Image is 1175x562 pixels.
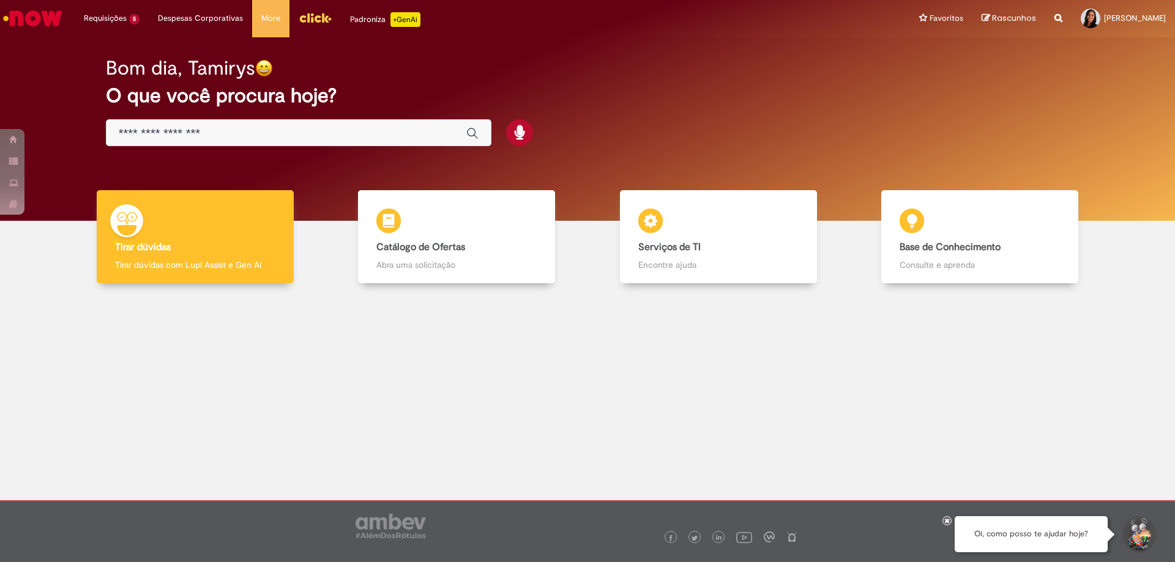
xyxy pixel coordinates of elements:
a: Serviços de TI Encontre ajuda [587,190,849,284]
h2: O que você procura hoje? [106,85,1070,106]
span: More [261,12,280,24]
span: Despesas Corporativas [158,12,243,24]
button: Iniciar Conversa de Suporte [1120,516,1157,553]
img: happy-face.png [255,59,273,77]
a: Rascunhos [982,13,1036,24]
span: Favoritos [930,12,963,24]
p: Abra uma solicitação [376,259,537,271]
b: Base de Conhecimento [900,241,1001,253]
a: Base de Conhecimento Consulte e aprenda [849,190,1111,284]
p: Consulte e aprenda [900,259,1060,271]
p: +GenAi [390,12,420,27]
span: Rascunhos [992,12,1036,24]
img: logo_footer_twitter.png [692,535,698,541]
img: ServiceNow [1,6,64,31]
span: [PERSON_NAME] [1104,13,1166,23]
img: logo_footer_ambev_rotulo_gray.png [356,514,426,538]
h2: Bom dia, Tamirys [106,57,255,79]
p: Tirar dúvidas com Lupi Assist e Gen Ai [115,259,275,271]
img: logo_footer_youtube.png [736,529,752,545]
a: Catálogo de Ofertas Abra uma solicitação [326,190,588,284]
b: Catálogo de Ofertas [376,241,465,253]
img: logo_footer_naosei.png [786,531,797,542]
div: Padroniza [350,12,420,27]
p: Encontre ajuda [638,259,799,271]
img: logo_footer_linkedin.png [716,534,722,542]
img: logo_footer_workplace.png [764,531,775,542]
span: 5 [129,14,140,24]
b: Serviços de TI [638,241,701,253]
span: Requisições [84,12,127,24]
img: logo_footer_facebook.png [668,535,674,541]
img: click_logo_yellow_360x200.png [299,9,332,27]
div: Oi, como posso te ajudar hoje? [955,516,1108,552]
b: Tirar dúvidas [115,241,171,253]
a: Tirar dúvidas Tirar dúvidas com Lupi Assist e Gen Ai [64,190,326,284]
